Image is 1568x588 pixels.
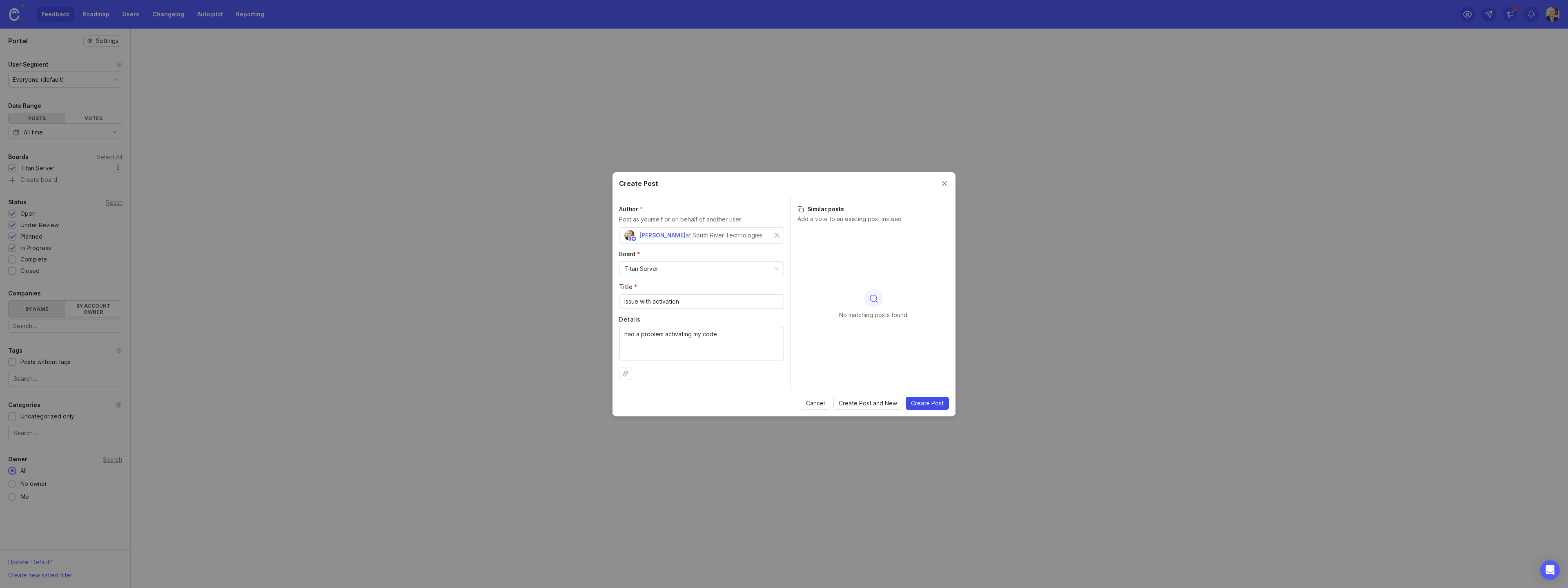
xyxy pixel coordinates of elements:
[839,399,897,407] span: Create Post and New
[940,179,949,188] button: Close create post modal
[624,330,779,357] textarea: had a problem activating my code
[619,315,784,324] label: Details
[639,232,686,239] span: [PERSON_NAME]
[797,205,949,213] h3: Similar posts
[619,250,640,257] span: Board (required)
[631,235,637,241] img: member badge
[619,215,784,224] p: Post as yourself or on behalf of another user
[906,397,949,410] button: Create Post
[624,264,658,273] div: Titan Server
[686,231,763,240] div: at South River Technologies
[1540,560,1560,580] div: Open Intercom Messenger
[911,399,944,407] span: Create Post
[833,397,902,410] button: Create Post and New
[797,215,949,223] p: Add a vote to an existing post instead
[624,230,635,241] img: John Glavin
[619,283,637,290] span: Title (required)
[806,399,825,407] span: Cancel
[624,297,779,306] input: Short, descriptive title
[619,367,632,380] button: Upload file
[619,179,658,188] h2: Create Post
[839,311,907,319] p: No matching posts found
[801,397,830,410] button: Cancel
[619,206,643,212] span: Author (required)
